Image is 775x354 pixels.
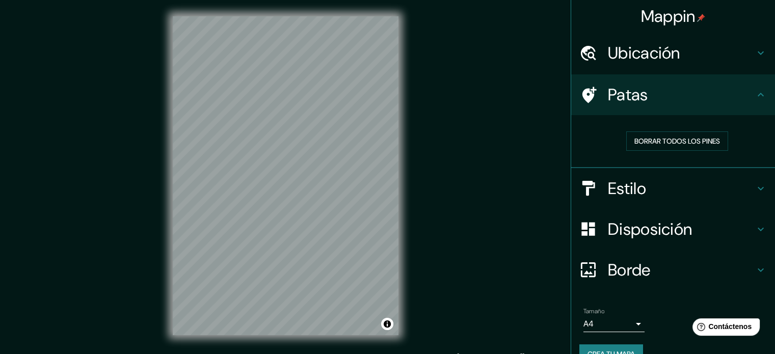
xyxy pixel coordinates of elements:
font: Disposición [608,219,692,240]
font: Patas [608,84,648,105]
div: Ubicación [571,33,775,73]
font: Borrar todos los pines [634,137,720,146]
iframe: Lanzador de widgets de ayuda [684,314,764,343]
button: Borrar todos los pines [626,131,728,151]
font: Estilo [608,178,646,199]
font: A4 [583,318,594,329]
font: Mappin [641,6,696,27]
button: Activar o desactivar atribución [381,318,393,330]
img: pin-icon.png [697,14,705,22]
div: Borde [571,250,775,290]
div: Disposición [571,209,775,250]
font: Ubicación [608,42,680,64]
font: Tamaño [583,307,604,315]
canvas: Mapa [173,16,398,335]
font: Borde [608,259,651,281]
div: Estilo [571,168,775,209]
div: A4 [583,316,645,332]
div: Patas [571,74,775,115]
